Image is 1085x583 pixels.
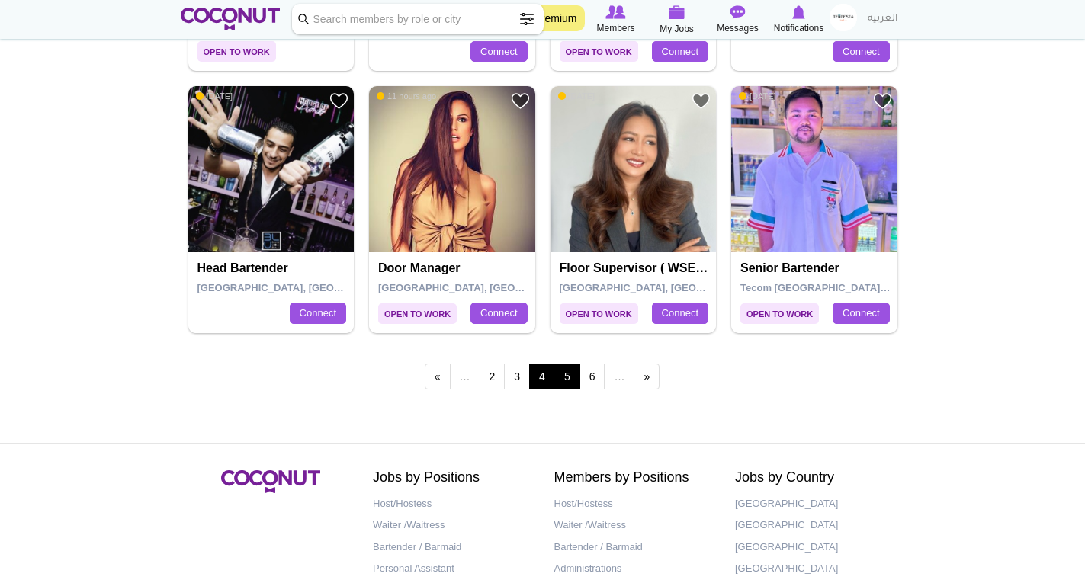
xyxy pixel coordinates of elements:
[717,21,759,36] span: Messages
[560,282,777,293] span: [GEOGRAPHIC_DATA], [GEOGRAPHIC_DATA]
[652,303,708,324] a: Connect
[554,493,713,515] a: Host/Hostess
[529,364,555,389] span: 4
[605,5,625,19] img: Browse Members
[634,364,660,389] a: next ›
[692,91,711,111] a: Add to Favourites
[560,261,711,275] h4: Floor Supervisor ( WSET Level 2 For Wine Certified)
[470,303,527,324] a: Connect
[735,470,894,485] h2: Jobs by Country
[504,364,530,389] a: 3
[554,470,713,485] h2: Members by Positions
[669,5,685,19] img: My Jobs
[196,91,233,101] span: [DATE]
[378,261,530,275] h4: Door Manager
[373,537,531,559] a: Bartender / Barmaid
[873,91,892,111] a: Add to Favourites
[373,493,531,515] a: Host/Hostess
[833,41,889,62] a: Connect
[378,303,457,324] span: Open to Work
[511,91,530,111] a: Add to Favourites
[660,21,694,37] span: My Jobs
[558,91,595,101] span: [DATE]
[554,364,580,389] a: 5
[652,41,708,62] a: Connect
[774,21,823,36] span: Notifications
[480,364,506,389] a: 2
[470,41,527,62] a: Connect
[560,303,638,324] span: Open to Work
[833,303,889,324] a: Connect
[769,4,830,36] a: Notifications Notifications
[554,558,713,580] a: Administrations
[329,91,348,111] a: Add to Favourites
[735,514,894,537] a: [GEOGRAPHIC_DATA]
[425,364,451,389] a: ‹ previous
[450,364,480,389] span: …
[735,537,894,559] a: [GEOGRAPHIC_DATA]
[181,8,281,30] img: Home
[730,5,746,19] img: Messages
[735,493,894,515] a: [GEOGRAPHIC_DATA]
[377,91,436,101] span: 11 hours ago
[647,4,708,37] a: My Jobs My Jobs
[554,514,713,537] a: Waiter /Waitress
[740,261,892,275] h4: Senior Bartender
[373,558,531,580] a: Personal Assistant
[509,5,585,31] a: Go Premium
[197,282,415,293] span: [GEOGRAPHIC_DATA], [GEOGRAPHIC_DATA]
[292,4,544,34] input: Search members by role or city
[596,21,634,36] span: Members
[740,303,819,324] span: Open to Work
[735,558,894,580] a: [GEOGRAPHIC_DATA]
[378,282,595,293] span: [GEOGRAPHIC_DATA], [GEOGRAPHIC_DATA]
[604,364,634,389] span: …
[197,261,349,275] h4: Head Bartender
[554,537,713,559] a: Bartender / Barmaid
[290,303,346,324] a: Connect
[197,41,276,62] span: Open to Work
[560,41,638,62] span: Open to Work
[792,5,805,19] img: Notifications
[708,4,769,36] a: Messages Messages
[221,470,320,493] img: Coconut
[860,4,905,34] a: العربية
[373,514,531,537] a: Waiter /Waitress
[373,470,531,485] h2: Jobs by Positions
[740,282,992,293] span: Tecom [GEOGRAPHIC_DATA], [GEOGRAPHIC_DATA]
[739,91,776,101] span: [DATE]
[586,4,647,36] a: Browse Members Members
[579,364,605,389] a: 6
